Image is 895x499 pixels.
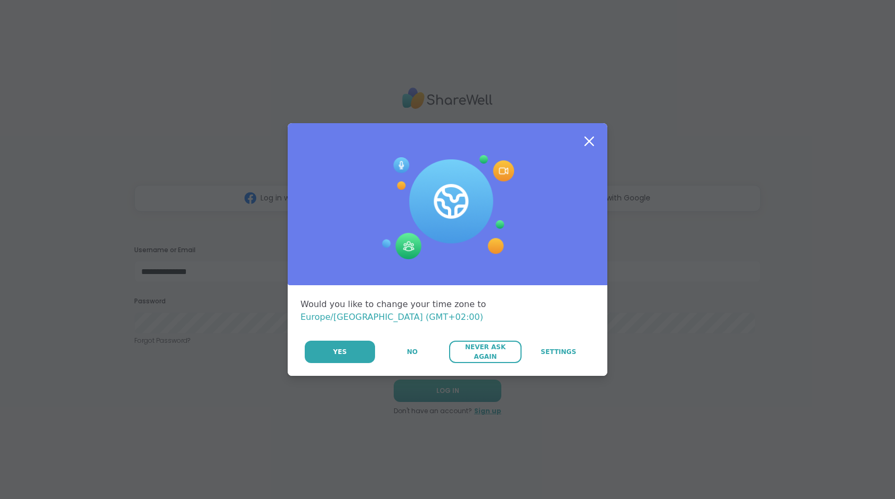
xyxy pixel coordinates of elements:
button: No [376,341,448,363]
span: Europe/[GEOGRAPHIC_DATA] (GMT+02:00) [300,312,483,322]
button: Never Ask Again [449,341,521,363]
div: Would you like to change your time zone to [300,298,595,324]
a: Settings [523,341,595,363]
span: No [407,347,418,357]
span: Settings [541,347,576,357]
img: Session Experience [381,155,514,260]
button: Yes [305,341,375,363]
span: Never Ask Again [454,342,516,361]
span: Yes [333,347,347,357]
